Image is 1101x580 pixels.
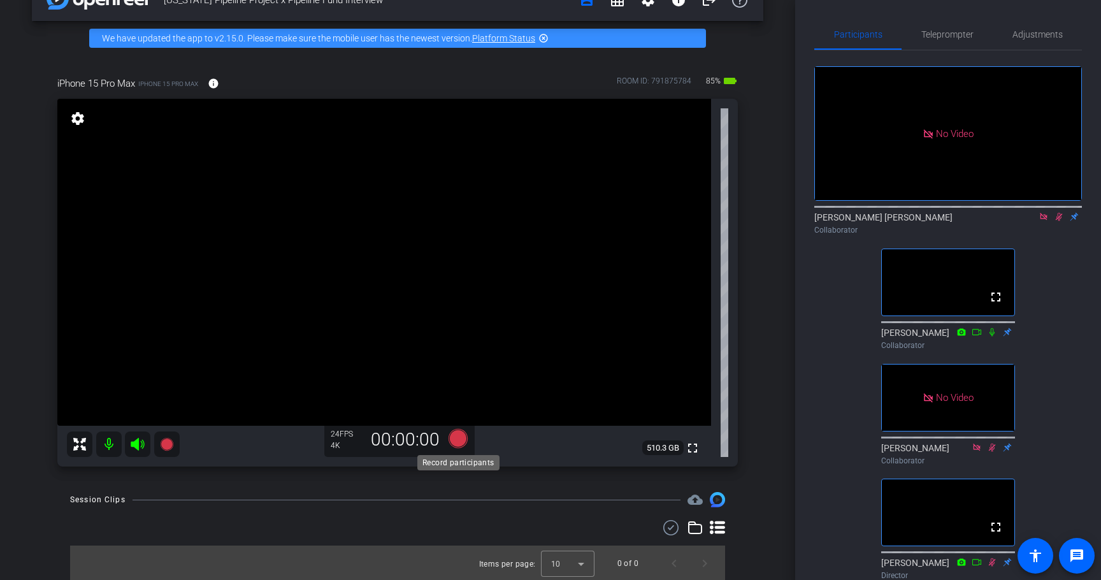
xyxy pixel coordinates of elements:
[689,548,720,579] button: Next page
[208,78,219,89] mat-icon: info
[538,33,549,43] mat-icon: highlight_off
[57,76,135,91] span: iPhone 15 Pro Max
[659,548,689,579] button: Previous page
[69,111,87,126] mat-icon: settings
[331,440,363,451] div: 4K
[685,440,700,456] mat-icon: fullscreen
[881,442,1015,467] div: [PERSON_NAME]
[814,224,1082,236] div: Collaborator
[331,429,363,439] div: 24
[89,29,706,48] div: We have updated the app to v2.15.0. Please make sure the mobile user has the newest version.
[479,558,536,570] div: Items per page:
[642,440,684,456] span: 510.3 GB
[138,79,198,89] span: iPhone 15 Pro Max
[617,75,691,94] div: ROOM ID: 791875784
[472,33,535,43] a: Platform Status
[687,492,703,507] mat-icon: cloud_upload
[70,493,126,506] div: Session Clips
[881,340,1015,351] div: Collaborator
[617,557,638,570] div: 0 of 0
[834,30,882,39] span: Participants
[988,289,1004,305] mat-icon: fullscreen
[988,519,1004,535] mat-icon: fullscreen
[1012,30,1063,39] span: Adjustments
[814,211,1082,236] div: [PERSON_NAME] [PERSON_NAME]
[936,391,974,403] span: No Video
[417,455,500,470] div: Record participants
[340,430,353,439] span: FPS
[1069,548,1084,563] mat-icon: message
[687,492,703,507] span: Destinations for your clips
[881,326,1015,351] div: [PERSON_NAME]
[723,73,738,89] mat-icon: battery_std
[921,30,974,39] span: Teleprompter
[936,127,974,139] span: No Video
[881,455,1015,467] div: Collaborator
[1028,548,1043,563] mat-icon: accessibility
[704,71,723,91] span: 85%
[710,492,725,507] img: Session clips
[363,429,448,451] div: 00:00:00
